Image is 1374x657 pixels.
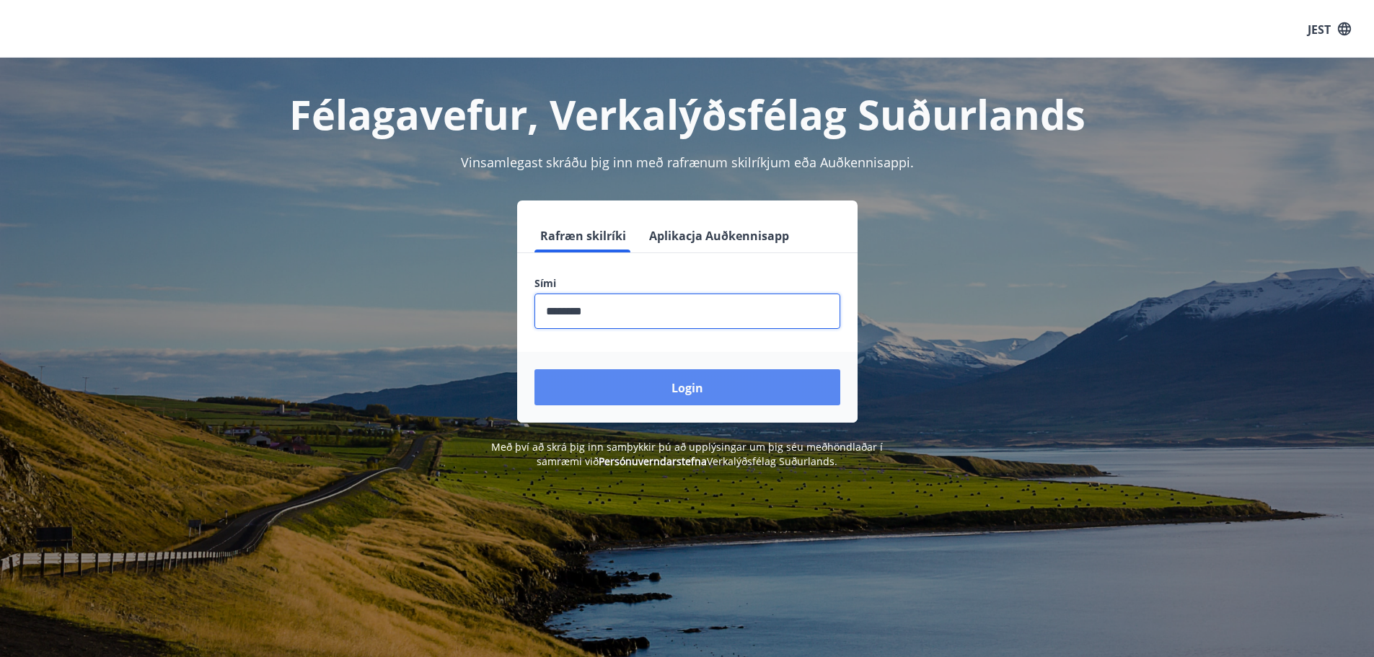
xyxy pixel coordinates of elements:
[534,369,840,405] button: Login
[1308,21,1331,37] font: JEST
[289,87,1085,141] font: Félagavefur, Verkalýðsfélag Suðurlands
[491,440,883,468] font: Með því að skrá þig inn samþykkir þú að upplýsingar um þig séu meðhöndlaðar í samræmi við
[1302,15,1357,43] button: JEST
[461,154,914,171] font: Vinsamlegast skráðu þig inn með rafrænum skilríkjum eða Auðkennisappi.
[671,380,703,396] font: Login
[534,276,556,290] font: Sími
[649,228,789,244] font: Aplikacja Auðkennisapp
[599,454,707,468] a: Persónuverndarstefna
[707,454,837,468] font: Verkalýðsfélag Suðurlands.
[540,228,626,244] font: Rafræn skilríki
